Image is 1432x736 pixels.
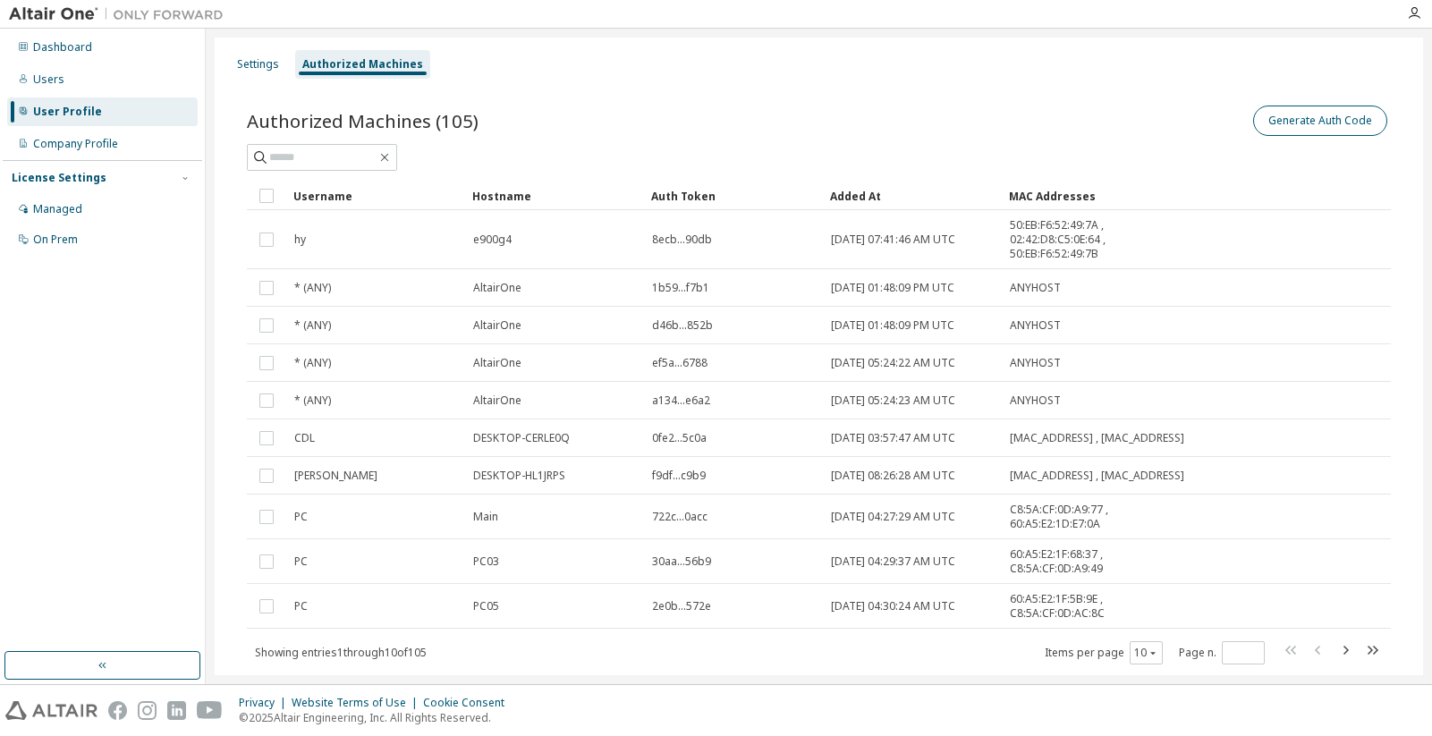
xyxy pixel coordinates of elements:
[1009,182,1194,210] div: MAC Addresses
[294,554,308,569] span: PC
[33,40,92,55] div: Dashboard
[831,599,955,613] span: [DATE] 04:30:24 AM UTC
[652,356,708,370] span: ef5a...6788
[831,356,955,370] span: [DATE] 05:24:22 AM UTC
[33,137,118,151] div: Company Profile
[255,645,427,660] span: Showing entries 1 through 10 of 105
[1010,318,1061,333] span: ANYHOST
[1010,469,1184,483] span: [MAC_ADDRESS] , [MAC_ADDRESS]
[1010,356,1061,370] span: ANYHOST
[1010,503,1193,531] span: C8:5A:CF:0D:A9:77 , 60:A5:E2:1D:E7:0A
[652,469,706,483] span: f9df...c9b9
[1253,106,1387,136] button: Generate Auth Code
[239,710,515,725] p: © 2025 Altair Engineering, Inc. All Rights Reserved.
[9,5,233,23] img: Altair One
[302,57,423,72] div: Authorized Machines
[1010,218,1193,261] span: 50:EB:F6:52:49:7A , 02:42:D8:C5:0E:64 , 50:EB:F6:52:49:7B
[1134,646,1158,660] button: 10
[473,393,521,408] span: AltairOne
[294,356,331,370] span: * (ANY)
[33,202,82,216] div: Managed
[473,431,570,445] span: DESKTOP-CERLE0Q
[294,469,377,483] span: [PERSON_NAME]
[33,72,64,87] div: Users
[652,233,712,247] span: 8ecb...90db
[473,510,498,524] span: Main
[294,599,308,613] span: PC
[831,469,955,483] span: [DATE] 08:26:28 AM UTC
[473,233,512,247] span: e900g4
[294,431,315,445] span: CDL
[473,281,521,295] span: AltairOne
[239,696,292,710] div: Privacy
[652,554,711,569] span: 30aa...56b9
[237,57,279,72] div: Settings
[473,469,565,483] span: DESKTOP-HL1JRPS
[831,431,955,445] span: [DATE] 03:57:47 AM UTC
[294,318,331,333] span: * (ANY)
[247,108,479,133] span: Authorized Machines (105)
[652,431,707,445] span: 0fe2...5c0a
[33,233,78,247] div: On Prem
[423,696,515,710] div: Cookie Consent
[831,510,955,524] span: [DATE] 04:27:29 AM UTC
[652,281,709,295] span: 1b59...f7b1
[292,696,423,710] div: Website Terms of Use
[138,701,157,720] img: instagram.svg
[473,599,499,613] span: PC05
[293,182,458,210] div: Username
[831,554,955,569] span: [DATE] 04:29:37 AM UTC
[12,171,106,185] div: License Settings
[652,393,710,408] span: a134...e6a2
[831,318,954,333] span: [DATE] 01:48:09 PM UTC
[294,233,306,247] span: hy
[472,182,637,210] div: Hostname
[1010,547,1193,576] span: 60:A5:E2:1F:68:37 , C8:5A:CF:0D:A9:49
[652,318,713,333] span: d46b...852b
[1010,431,1184,445] span: [MAC_ADDRESS] , [MAC_ADDRESS]
[294,393,331,408] span: * (ANY)
[830,182,995,210] div: Added At
[473,554,499,569] span: PC03
[652,510,708,524] span: 722c...0acc
[294,510,308,524] span: PC
[294,281,331,295] span: * (ANY)
[1010,592,1193,621] span: 60:A5:E2:1F:5B:9E , C8:5A:CF:0D:AC:8C
[197,701,223,720] img: youtube.svg
[831,281,954,295] span: [DATE] 01:48:09 PM UTC
[1045,641,1163,664] span: Items per page
[652,599,711,613] span: 2e0b...572e
[108,701,127,720] img: facebook.svg
[831,393,955,408] span: [DATE] 05:24:23 AM UTC
[1179,641,1265,664] span: Page n.
[831,233,955,247] span: [DATE] 07:41:46 AM UTC
[473,356,521,370] span: AltairOne
[33,105,102,119] div: User Profile
[1010,393,1061,408] span: ANYHOST
[167,701,186,720] img: linkedin.svg
[473,318,521,333] span: AltairOne
[651,182,816,210] div: Auth Token
[5,701,97,720] img: altair_logo.svg
[1010,281,1061,295] span: ANYHOST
